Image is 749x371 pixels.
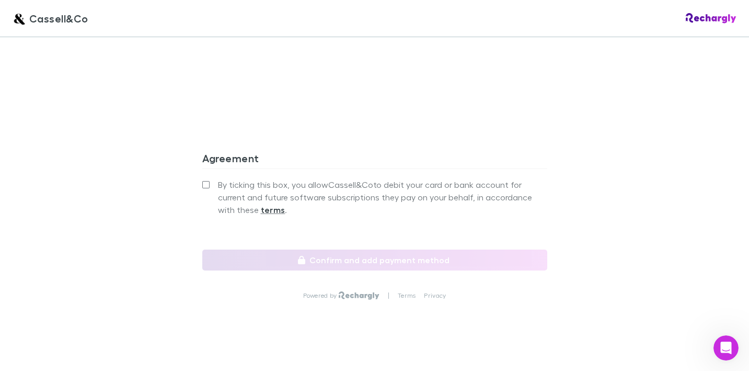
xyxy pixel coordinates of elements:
[398,291,416,300] a: Terms
[202,152,547,168] h3: Agreement
[218,178,547,216] span: By ticking this box, you allow Cassell&Co to debit your card or bank account for current and futu...
[202,250,547,271] button: Confirm and add payment method
[13,12,25,25] img: Cassell&Co's Logo
[339,291,379,300] img: Rechargly Logo
[303,291,339,300] p: Powered by
[261,205,285,215] strong: terms
[686,13,736,24] img: Rechargly Logo
[29,10,88,26] span: Cassell&Co
[713,335,739,361] iframe: Intercom live chat
[424,291,446,300] a: Privacy
[388,291,389,300] p: |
